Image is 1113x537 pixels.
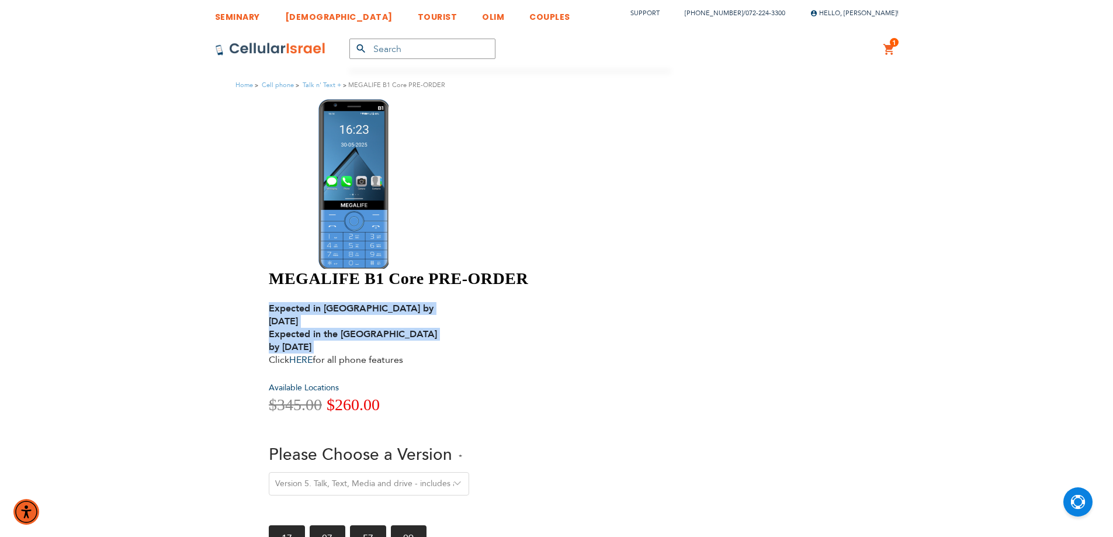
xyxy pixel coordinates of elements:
[529,3,570,25] a: COUPLES
[285,3,393,25] a: [DEMOGRAPHIC_DATA]
[892,38,896,47] span: 1
[482,3,504,25] a: OLIM
[269,382,339,393] a: Available Locations
[269,444,452,466] span: Please Choose a Version
[673,5,785,22] li: /
[349,39,495,59] input: Search
[883,43,896,57] a: 1
[289,354,313,366] a: HERE
[318,99,389,269] img: MEGALIFE B1 Core PRE-ORDER
[215,42,326,56] img: Cellular Israel Logo
[303,81,341,89] a: Talk n' Text +
[269,302,437,354] strong: Expected in [GEOGRAPHIC_DATA] by [DATE] Expected in the [GEOGRAPHIC_DATA] by [DATE]
[746,9,785,18] a: 072-224-3300
[630,9,660,18] a: Support
[262,81,294,89] a: Cell phone
[235,81,253,89] a: Home
[810,9,899,18] span: Hello, [PERSON_NAME]!
[327,396,380,414] span: $260.00
[341,79,445,91] li: MEGALIFE B1 Core PRE-ORDER
[13,499,39,525] div: Accessibility Menu
[418,3,457,25] a: TOURIST
[269,302,450,366] div: Click for all phone features
[215,3,260,25] a: SEMINARY
[269,269,678,289] h1: MEGALIFE B1 Core PRE-ORDER
[269,396,322,414] span: $345.00
[685,9,743,18] a: [PHONE_NUMBER]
